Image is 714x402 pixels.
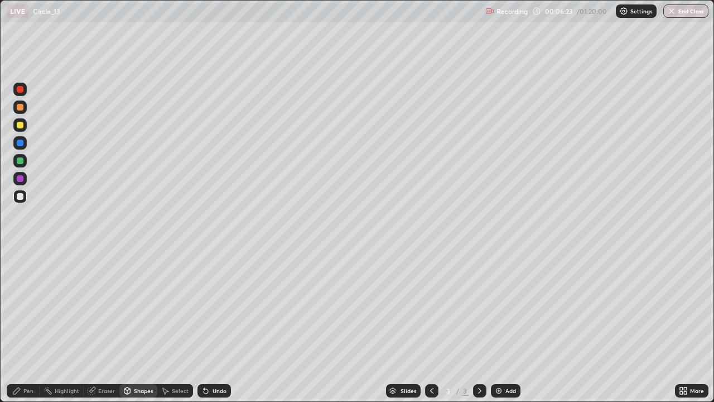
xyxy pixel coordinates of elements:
img: end-class-cross [667,7,676,16]
img: add-slide-button [494,386,503,395]
div: Slides [401,388,416,394]
img: class-settings-icons [619,7,628,16]
button: End Class [663,4,708,18]
div: Eraser [98,388,115,394]
div: Pen [23,388,33,394]
p: Recording [496,7,528,16]
div: Add [505,388,516,394]
div: Select [172,388,189,394]
div: More [690,388,704,394]
div: Undo [213,388,226,394]
div: 3 [443,387,454,394]
p: LIVE [10,7,25,16]
div: / [456,387,460,394]
p: Settings [630,8,652,14]
div: Highlight [55,388,79,394]
p: Circle_13 [33,7,60,16]
div: 3 [462,386,469,396]
img: recording.375f2c34.svg [485,7,494,16]
div: Shapes [134,388,153,394]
